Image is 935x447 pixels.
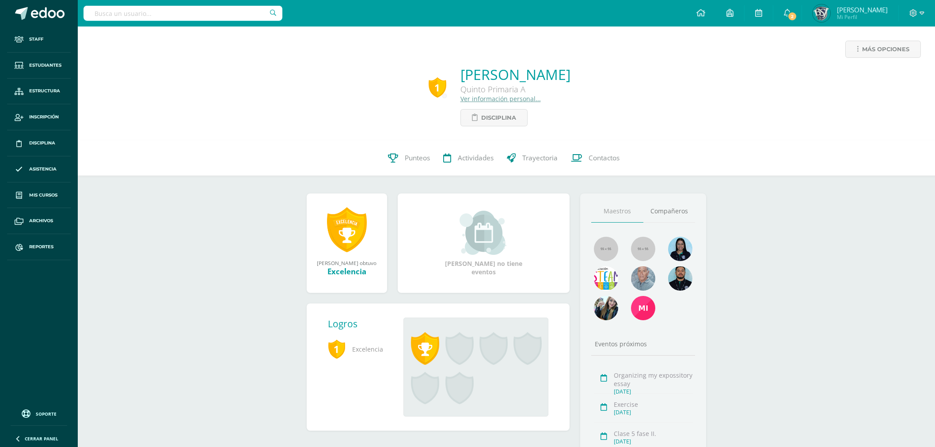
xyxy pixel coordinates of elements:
[837,5,888,14] span: [PERSON_NAME]
[845,41,921,58] a: Más opciones
[631,296,655,320] img: 46cbd6eabce5eb6ac6385f4e87f52981.png
[11,407,67,419] a: Soporte
[405,153,430,163] span: Punteos
[29,36,43,43] span: Staff
[591,340,696,348] div: Eventos próximos
[25,436,58,442] span: Cerrar panel
[437,140,500,176] a: Actividades
[787,11,797,21] span: 2
[315,266,378,277] div: Excelencia
[7,208,71,234] a: Archivos
[328,339,346,359] span: 1
[500,140,564,176] a: Trayectoria
[84,6,282,21] input: Busca un usuario...
[460,84,570,95] div: Quinto Primaria A
[614,371,693,388] div: Organizing my expossitory essay
[315,259,378,266] div: [PERSON_NAME] obtuvo
[614,388,693,395] div: [DATE]
[668,266,692,291] img: 2207c9b573316a41e74c87832a091651.png
[7,234,71,260] a: Reportes
[668,237,692,261] img: 988842e5b939f5c2d5b9e82dc2614647.png
[591,200,643,223] a: Maestros
[813,4,830,22] img: d5c8d16448259731d9230e5ecd375886.png
[460,65,570,84] a: [PERSON_NAME]
[36,411,57,417] span: Soporte
[429,77,446,98] div: 1
[643,200,696,223] a: Compañeros
[458,153,494,163] span: Actividades
[631,237,655,261] img: 55x55
[460,211,508,255] img: event_small.png
[328,337,390,361] span: Excelencia
[631,266,655,291] img: 55ac31a88a72e045f87d4a648e08ca4b.png
[614,438,693,445] div: [DATE]
[460,95,541,103] a: Ver información personal...
[594,237,618,261] img: 55x55
[522,153,558,163] span: Trayectoria
[460,109,528,126] a: Disciplina
[29,62,61,69] span: Estudiantes
[439,211,528,276] div: [PERSON_NAME] no tiene eventos
[381,140,437,176] a: Punteos
[589,153,620,163] span: Contactos
[7,79,71,105] a: Estructura
[862,41,909,57] span: Más opciones
[29,114,59,121] span: Inscripción
[29,192,57,199] span: Mis cursos
[328,318,397,330] div: Logros
[29,87,60,95] span: Estructura
[7,130,71,156] a: Disciplina
[7,104,71,130] a: Inscripción
[7,27,71,53] a: Staff
[29,217,53,224] span: Archivos
[564,140,626,176] a: Contactos
[7,182,71,208] a: Mis cursos
[614,409,693,416] div: [DATE]
[7,53,71,79] a: Estudiantes
[29,243,53,250] span: Reportes
[837,13,888,21] span: Mi Perfil
[29,140,55,147] span: Disciplina
[594,266,618,291] img: 1876873a32423452ac5c62c6f625c80d.png
[29,166,57,173] span: Asistencia
[594,296,618,320] img: eb8ae7afc08c2157be8e57a59252e180.png
[614,429,693,438] div: Clase 5 fase II.
[614,400,693,409] div: Exercise
[7,156,71,182] a: Asistencia
[481,110,516,126] span: Disciplina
